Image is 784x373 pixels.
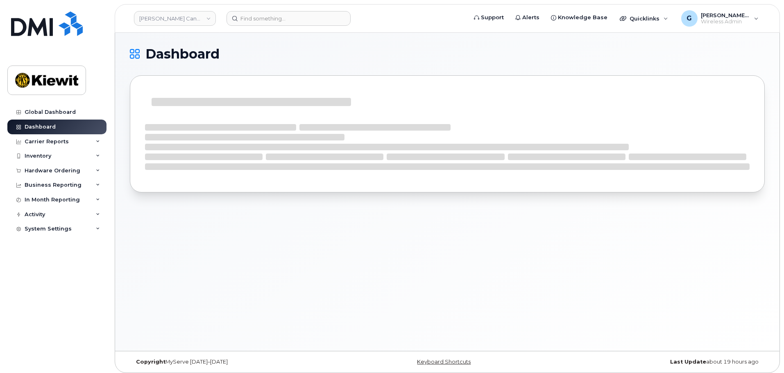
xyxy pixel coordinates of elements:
span: Dashboard [145,48,220,60]
strong: Copyright [136,359,165,365]
a: Keyboard Shortcuts [417,359,471,365]
div: about 19 hours ago [553,359,765,365]
strong: Last Update [670,359,706,365]
div: MyServe [DATE]–[DATE] [130,359,342,365]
